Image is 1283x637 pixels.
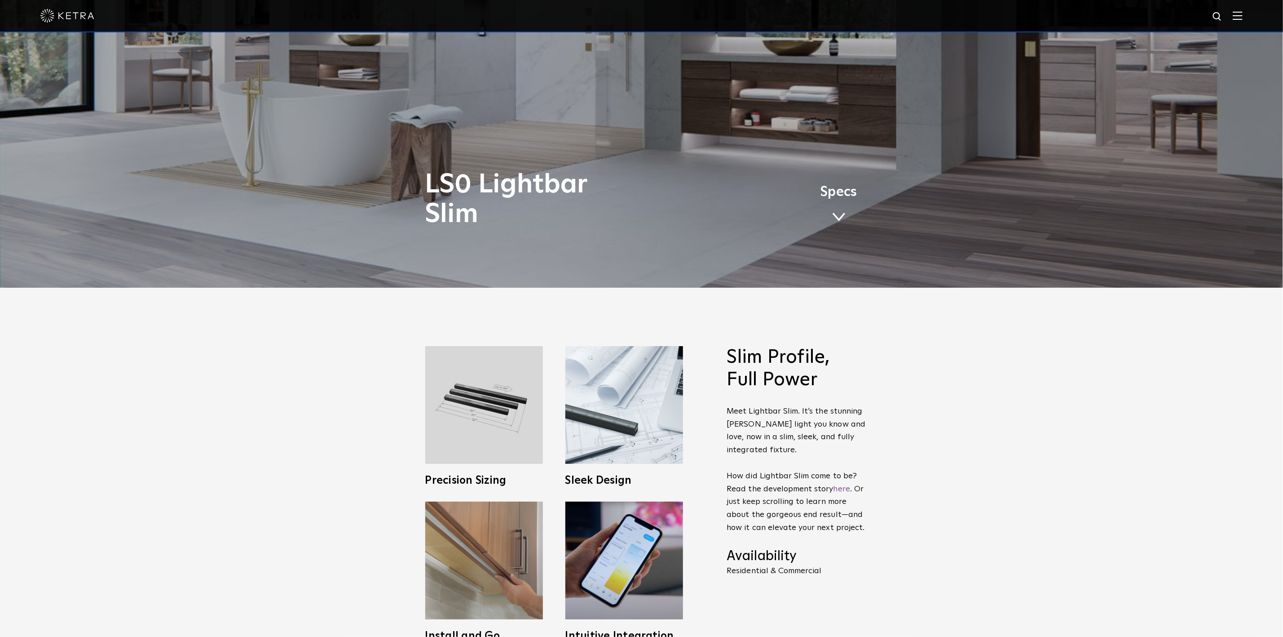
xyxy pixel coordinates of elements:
img: search icon [1212,11,1223,22]
img: Hamburger%20Nav.svg [1233,11,1243,20]
h2: Slim Profile, Full Power [727,346,866,392]
a: Specs [820,190,857,225]
img: L30_SystemIntegration [565,502,683,619]
img: LS0_Easy_Install [425,502,543,619]
p: Meet Lightbar Slim. It’s the stunning [PERSON_NAME] light you know and love, now in a slim, sleek... [727,405,866,535]
img: L30_Custom_Length_Black-2 [425,346,543,464]
img: ketra-logo-2019-white [40,9,94,22]
h4: Availability [727,548,866,565]
p: Residential & Commercial [727,567,866,575]
a: here [833,485,850,493]
h3: Precision Sizing [425,475,543,486]
img: L30_SlimProfile [565,346,683,464]
h1: LS0 Lightbar Slim [425,170,679,229]
span: Specs [820,186,857,199]
h3: Sleek Design [565,475,683,486]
